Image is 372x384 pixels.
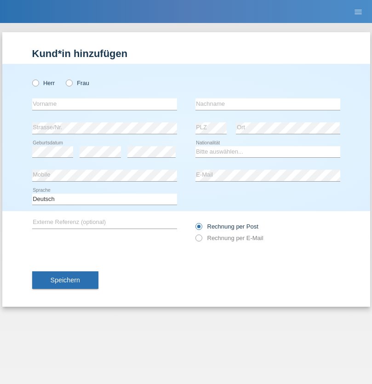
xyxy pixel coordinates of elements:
i: menu [354,7,363,17]
a: menu [349,9,367,14]
input: Rechnung per E-Mail [195,235,201,246]
input: Rechnung per Post [195,223,201,235]
input: Frau [66,80,72,86]
button: Speichern [32,271,98,289]
label: Rechnung per Post [195,223,258,230]
span: Speichern [51,276,80,284]
label: Rechnung per E-Mail [195,235,263,241]
label: Frau [66,80,89,86]
h1: Kund*in hinzufügen [32,48,340,59]
label: Herr [32,80,55,86]
input: Herr [32,80,38,86]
